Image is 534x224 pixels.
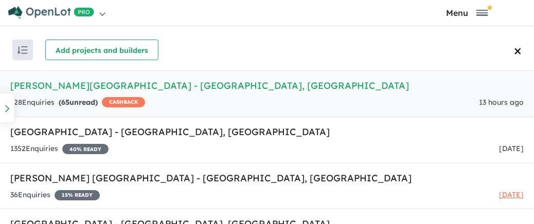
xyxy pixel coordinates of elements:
[402,8,531,17] button: Toggle navigation
[10,79,524,92] h5: [PERSON_NAME][GEOGRAPHIC_DATA] - [GEOGRAPHIC_DATA] , [GEOGRAPHIC_DATA]
[10,171,524,185] h5: [PERSON_NAME] [GEOGRAPHIC_DATA] - [GEOGRAPHIC_DATA] , [GEOGRAPHIC_DATA]
[62,144,109,154] span: 40 % READY
[10,97,145,109] div: 328 Enquir ies
[8,6,94,19] img: Openlot PRO Logo White
[59,98,98,107] strong: ( unread)
[499,144,524,153] span: [DATE]
[10,143,109,155] div: 1352 Enquir ies
[514,37,522,63] span: ×
[55,190,100,200] span: 15 % READY
[479,98,524,107] span: 13 hours ago
[10,125,524,139] h5: [GEOGRAPHIC_DATA] - [GEOGRAPHIC_DATA] , [GEOGRAPHIC_DATA]
[61,98,69,107] span: 65
[10,189,100,201] div: 36 Enquir ies
[511,29,534,70] button: Close
[499,190,524,199] span: [DATE]
[45,40,158,60] button: Add projects and builders
[102,97,145,107] span: CASHBACK
[17,46,28,54] img: sort.svg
